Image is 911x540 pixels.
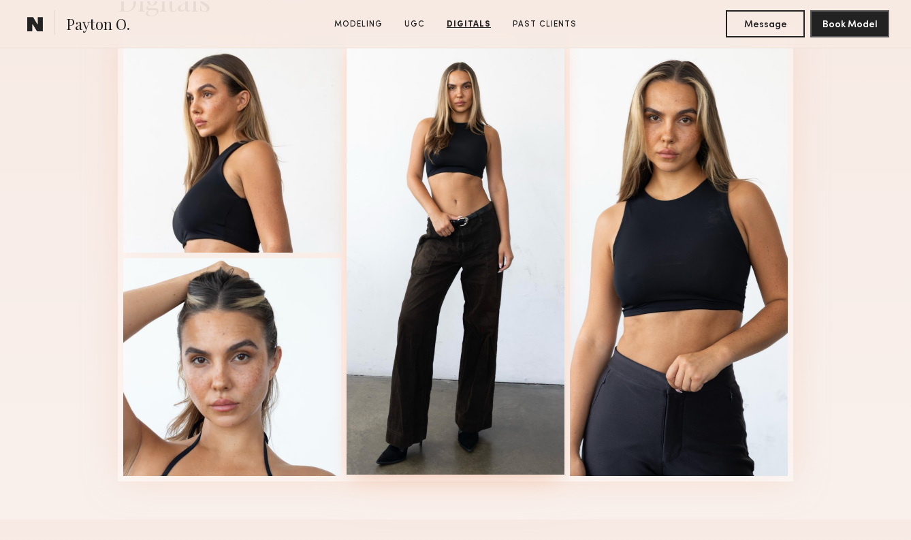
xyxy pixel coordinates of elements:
[329,18,388,31] a: Modeling
[810,18,889,29] a: Book Model
[726,10,805,37] button: Message
[66,14,130,37] span: Payton O.
[507,18,582,31] a: Past Clients
[399,18,430,31] a: UGC
[810,10,889,37] button: Book Model
[441,18,496,31] a: Digitals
